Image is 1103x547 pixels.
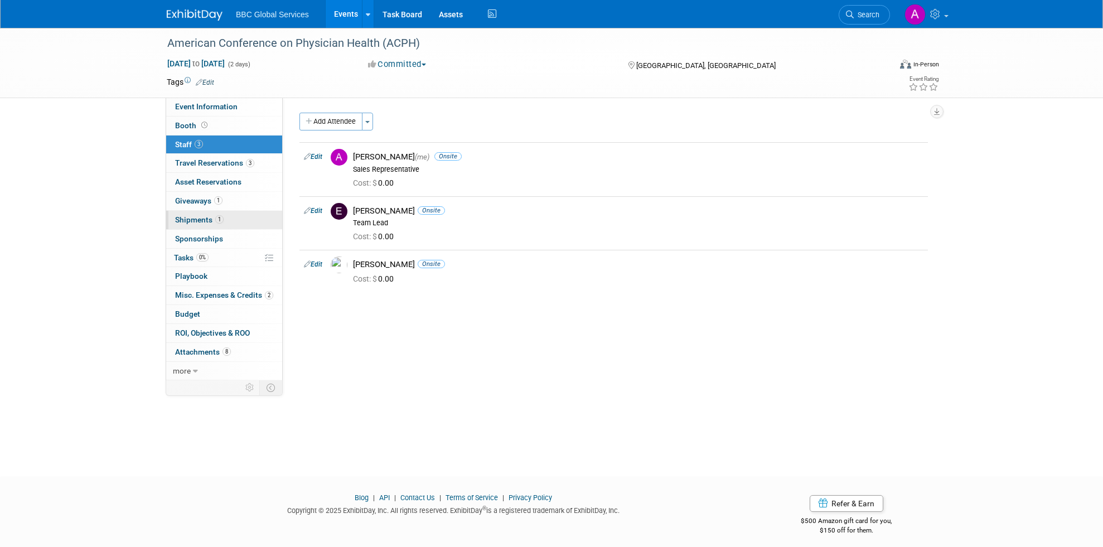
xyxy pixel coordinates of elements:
[437,493,444,502] span: |
[304,260,322,268] a: Edit
[166,305,282,323] a: Budget
[175,140,203,149] span: Staff
[353,232,398,241] span: 0.00
[379,493,390,502] a: API
[353,259,923,270] div: [PERSON_NAME]
[174,253,209,262] span: Tasks
[904,4,926,25] img: Alex Corrigan
[236,10,309,19] span: BBC Global Services
[353,206,923,216] div: [PERSON_NAME]
[175,272,207,280] span: Playbook
[265,291,273,299] span: 2
[191,59,201,68] span: to
[418,260,445,268] span: Onsite
[167,9,222,21] img: ExhibitDay
[195,140,203,148] span: 3
[175,215,224,224] span: Shipments
[167,59,225,69] span: [DATE] [DATE]
[166,135,282,154] a: Staff3
[260,380,283,395] td: Toggle Event Tabs
[166,324,282,342] a: ROI, Objectives & ROO
[757,509,937,535] div: $500 Amazon gift card for you,
[446,493,498,502] a: Terms of Service
[175,177,241,186] span: Asset Reservations
[355,493,369,502] a: Blog
[166,98,282,116] a: Event Information
[214,196,222,205] span: 1
[810,495,883,512] a: Refer & Earn
[913,60,939,69] div: In-Person
[839,5,890,25] a: Search
[500,493,507,502] span: |
[175,102,238,111] span: Event Information
[854,11,879,19] span: Search
[215,215,224,224] span: 1
[175,291,273,299] span: Misc. Expenses & Credits
[175,158,254,167] span: Travel Reservations
[299,113,362,130] button: Add Attendee
[331,149,347,166] img: A.jpg
[167,503,740,516] div: Copyright © 2025 ExhibitDay, Inc. All rights reserved. ExhibitDay is a registered trademark of Ex...
[222,347,231,356] span: 8
[482,505,486,511] sup: ®
[246,159,254,167] span: 3
[415,153,429,161] span: (me)
[175,121,210,130] span: Booth
[163,33,873,54] div: American Conference on Physician Health (ACPH)
[175,309,200,318] span: Budget
[400,493,435,502] a: Contact Us
[304,153,322,161] a: Edit
[353,274,398,283] span: 0.00
[166,230,282,248] a: Sponsorships
[166,343,282,361] a: Attachments8
[304,207,322,215] a: Edit
[166,154,282,172] a: Travel Reservations3
[166,267,282,285] a: Playbook
[167,76,214,88] td: Tags
[353,152,923,162] div: [PERSON_NAME]
[353,219,923,227] div: Team Lead
[331,203,347,220] img: E.jpg
[353,232,378,241] span: Cost: $
[166,362,282,380] a: more
[227,61,250,68] span: (2 days)
[353,178,398,187] span: 0.00
[391,493,399,502] span: |
[175,328,250,337] span: ROI, Objectives & ROO
[364,59,430,70] button: Committed
[636,61,776,70] span: [GEOGRAPHIC_DATA], [GEOGRAPHIC_DATA]
[370,493,378,502] span: |
[166,249,282,267] a: Tasks0%
[175,347,231,356] span: Attachments
[173,366,191,375] span: more
[900,60,911,69] img: Format-Inperson.png
[166,211,282,229] a: Shipments1
[175,196,222,205] span: Giveaways
[353,178,378,187] span: Cost: $
[757,526,937,535] div: $150 off for them.
[196,79,214,86] a: Edit
[166,173,282,191] a: Asset Reservations
[240,380,260,395] td: Personalize Event Tab Strip
[166,117,282,135] a: Booth
[418,206,445,215] span: Onsite
[434,152,462,161] span: Onsite
[175,234,223,243] span: Sponsorships
[199,121,210,129] span: Booth not reserved yet
[353,165,923,174] div: Sales Representative
[166,192,282,210] a: Giveaways1
[196,253,209,262] span: 0%
[166,286,282,304] a: Misc. Expenses & Credits2
[509,493,552,502] a: Privacy Policy
[908,76,938,82] div: Event Rating
[824,58,939,75] div: Event Format
[353,274,378,283] span: Cost: $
